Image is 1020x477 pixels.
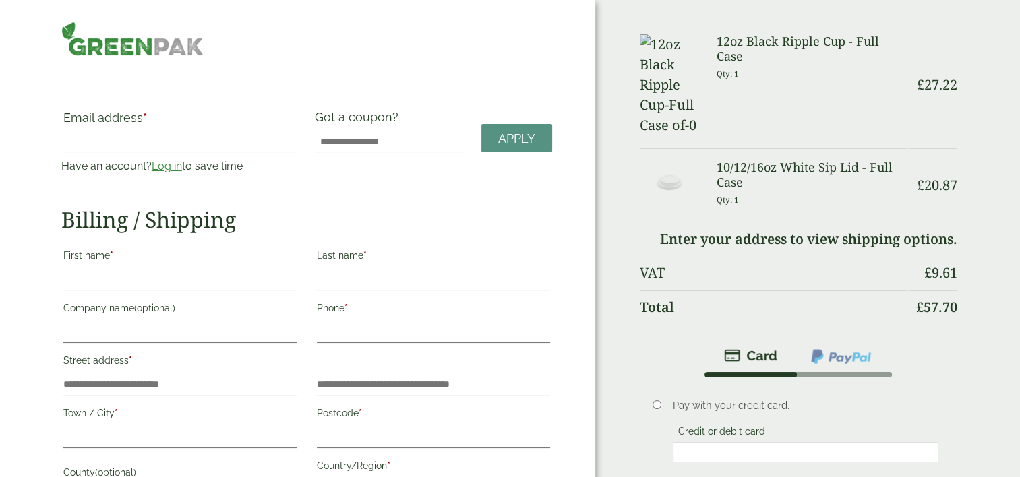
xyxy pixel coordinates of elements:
[724,348,777,364] img: stripe.png
[673,398,938,413] p: Pay with your credit card.
[673,426,771,441] label: Credit or debit card
[640,257,907,289] th: VAT
[315,110,404,131] label: Got a coupon?
[916,298,924,316] span: £
[129,355,132,366] abbr: required
[917,75,957,94] bdi: 27.22
[317,298,550,321] label: Phone
[63,351,297,374] label: Street address
[640,290,907,323] th: Total
[717,69,739,79] small: Qty: 1
[63,246,297,269] label: First name
[63,298,297,321] label: Company name
[63,112,297,131] label: Email address
[61,22,204,56] img: GreenPak Supplies
[344,303,348,313] abbr: required
[481,124,552,153] a: Apply
[387,460,390,471] abbr: required
[717,34,907,63] h3: 12oz Black Ripple Cup - Full Case
[134,303,175,313] span: (optional)
[917,176,957,194] bdi: 20.87
[317,404,550,426] label: Postcode
[916,298,957,316] bdi: 57.70
[677,446,934,458] iframe: Secure card payment input frame
[359,408,362,418] abbr: required
[143,110,147,125] abbr: required
[110,250,113,261] abbr: required
[61,207,552,232] h2: Billing / Shipping
[152,160,182,172] a: Log in
[115,408,118,418] abbr: required
[63,404,297,426] label: Town / City
[810,348,872,365] img: ppcp-gateway.png
[498,131,535,146] span: Apply
[717,195,739,205] small: Qty: 1
[717,160,907,189] h3: 10/12/16oz White Sip Lid - Full Case
[924,263,957,282] bdi: 9.61
[917,176,924,194] span: £
[363,250,367,261] abbr: required
[61,158,299,174] p: Have an account? to save time
[640,34,700,135] img: 12oz Black Ripple Cup-Full Case of-0
[317,246,550,269] label: Last name
[640,223,958,255] td: Enter your address to view shipping options.
[924,263,932,282] span: £
[917,75,924,94] span: £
